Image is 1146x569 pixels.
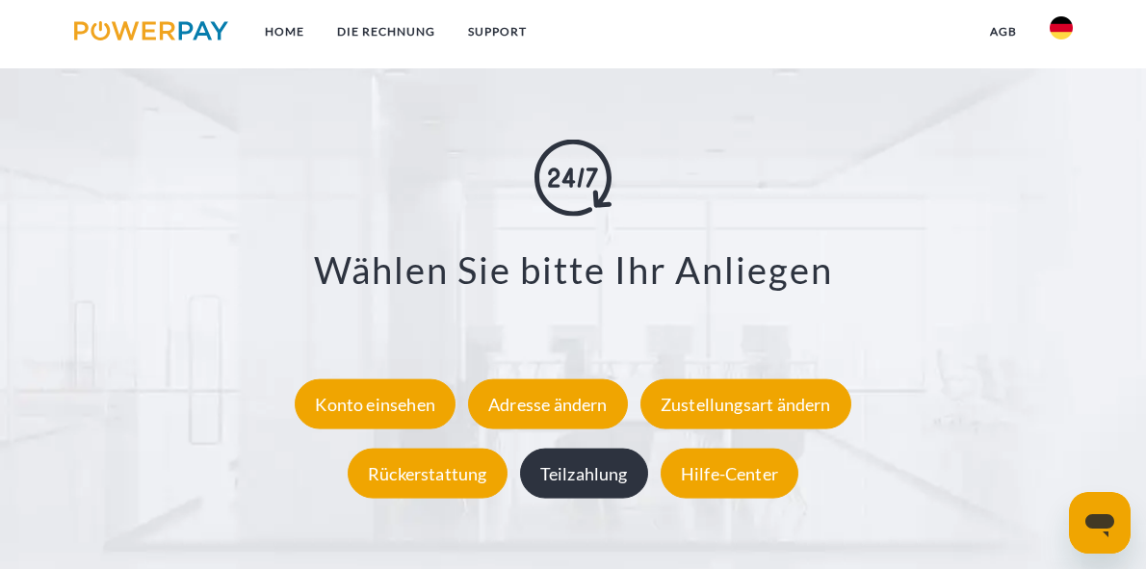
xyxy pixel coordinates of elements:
div: Teilzahlung [520,449,648,499]
a: Rückerstattung [343,463,512,484]
a: DIE RECHNUNG [321,14,452,49]
a: Zustellungsart ändern [636,394,856,415]
h3: Wählen Sie bitte Ihr Anliegen [82,247,1065,294]
a: Konto einsehen [290,394,460,415]
div: Adresse ändern [468,379,628,429]
a: SUPPORT [452,14,543,49]
iframe: Schaltfläche zum Öffnen des Messaging-Fensters [1069,492,1131,554]
a: Adresse ändern [463,394,633,415]
a: Hilfe-Center [656,463,803,484]
img: logo-powerpay.svg [74,21,229,40]
img: de [1050,16,1073,39]
div: Rückerstattung [348,449,508,499]
a: agb [974,14,1033,49]
div: Zustellungsart ändern [640,379,851,429]
a: Home [248,14,321,49]
div: Konto einsehen [295,379,456,429]
a: Teilzahlung [515,463,653,484]
img: online-shopping.svg [534,140,612,217]
div: Hilfe-Center [661,449,798,499]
